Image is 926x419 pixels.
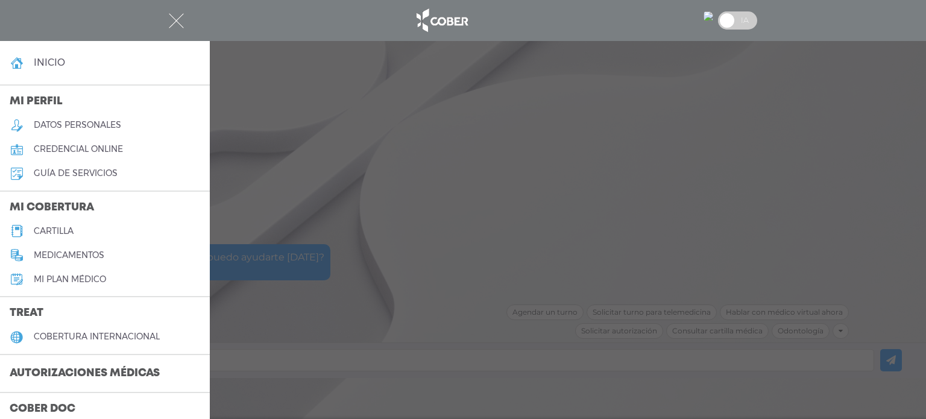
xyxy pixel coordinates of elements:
img: logo_cober_home-white.png [410,6,473,35]
img: 7294 [704,11,713,21]
h4: inicio [34,57,65,68]
h5: datos personales [34,120,121,130]
h5: medicamentos [34,250,104,260]
h5: guía de servicios [34,168,118,178]
h5: credencial online [34,144,123,154]
img: Cober_menu-close-white.svg [169,13,184,28]
h5: Mi plan médico [34,274,106,285]
h5: cartilla [34,226,74,236]
h5: cobertura internacional [34,332,160,342]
